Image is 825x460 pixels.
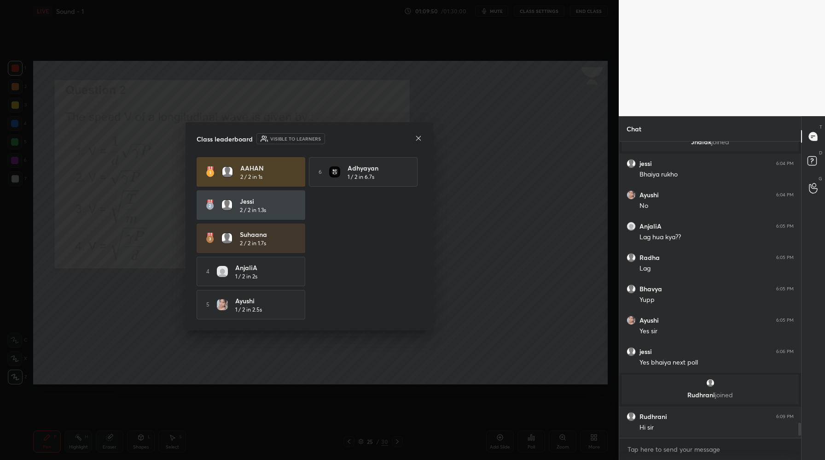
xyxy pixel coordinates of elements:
h5: 2 / 2 in 1.3s [240,206,266,214]
div: Bhaiya rukho [639,170,794,179]
div: 6:06 PM [776,349,794,354]
img: rank-1.ed6cb560.svg [206,166,215,177]
div: grid [619,142,801,438]
img: default.png [222,166,233,177]
h6: jessi [639,159,652,168]
h6: Ayushi [639,316,659,324]
h5: 2 / 2 in 1.7s [240,239,266,248]
h5: 1 / 2 in 6.7s [348,173,374,181]
img: 860239e22ae946fc98acd3800b68396d.jpg [627,222,636,231]
h6: Bhavya [639,285,662,293]
h4: AnjaliA [235,263,292,272]
h6: Visible to learners [270,136,321,142]
div: Yes bhaiya next poll [639,358,794,367]
h5: 1 / 2 in 2s [235,272,257,281]
img: 1da81d1a7ada48cc966c84980c404ed3.jpg [627,190,636,200]
img: default.png [627,412,636,421]
h4: AAHAN [240,163,297,173]
h5: 4 [206,267,209,276]
div: 6:05 PM [776,318,794,323]
h4: Class leaderboard [197,134,253,144]
img: default.png [221,200,232,211]
p: Chat [619,117,649,141]
h6: AnjaliA [639,222,662,230]
div: Lag hua kya?? [639,233,794,242]
span: joined [715,390,733,399]
h6: Radha [639,254,660,262]
h4: Adhyayan [348,163,405,173]
img: default.png [627,253,636,262]
div: 6:05 PM [776,286,794,292]
img: rank-2.3a33aca6.svg [206,200,214,211]
h6: jessi [639,348,652,356]
img: default.png [221,233,232,244]
span: joined [711,137,729,146]
p: G [819,175,822,182]
div: No [639,201,794,211]
img: default.png [627,347,636,356]
h6: Rudhrani [639,413,667,421]
div: 6:05 PM [776,224,794,229]
p: D [819,149,822,156]
div: 6:04 PM [776,192,794,198]
div: 6:05 PM [776,255,794,260]
h6: Ayushi [639,191,659,199]
img: 1da81d1a7ada48cc966c84980c404ed3.jpg [217,299,228,310]
div: Lag [639,264,794,273]
h4: jessi [240,196,297,206]
img: default.png [627,159,636,168]
img: default.png [706,378,715,388]
img: default.png [627,284,636,294]
img: rank-3.169bc593.svg [206,233,214,244]
h5: 5 [206,301,209,309]
div: Yes sir [639,327,794,336]
h5: 6 [319,168,322,176]
div: Yupp [639,295,794,305]
p: Jhalak [627,138,793,146]
img: 1da81d1a7ada48cc966c84980c404ed3.jpg [627,316,636,325]
p: T [819,124,822,130]
h4: Suhaana [240,230,297,239]
img: 860239e22ae946fc98acd3800b68396d.jpg [217,266,228,277]
h5: 2 / 2 in 1s [240,173,262,181]
h4: Ayushi [235,296,292,306]
div: Hi sir [639,423,794,432]
h5: 1 / 2 in 2.5s [235,306,262,314]
div: 6:04 PM [776,161,794,166]
p: Rudhrani [627,391,793,399]
div: 6:09 PM [776,414,794,419]
img: 6bb7817ec02045a0b5351936fee3817b.jpg [329,166,340,177]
